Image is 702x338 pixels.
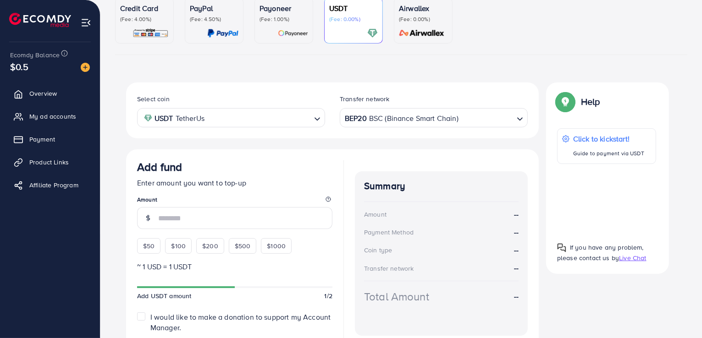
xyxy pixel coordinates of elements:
input: Search for option [459,111,513,125]
span: Product Links [29,158,69,167]
span: $0.5 [10,60,29,73]
p: Help [581,96,600,107]
strong: -- [514,209,519,220]
a: Payment [7,130,93,148]
span: 1/2 [325,291,332,300]
span: Payment [29,135,55,144]
span: My ad accounts [29,112,76,121]
img: card [207,28,238,38]
div: Search for option [340,108,528,127]
p: Enter amount you want to top-up [137,177,332,188]
span: Add USDT amount [137,291,191,300]
img: Popup guide [557,93,574,110]
span: I would like to make a donation to support my Account Manager. [150,312,331,333]
span: Ecomdy Balance [10,50,60,60]
span: BSC (Binance Smart Chain) [369,112,459,125]
p: (Fee: 1.00%) [260,16,308,23]
img: menu [81,17,91,28]
strong: -- [514,291,519,302]
img: coin [144,114,152,122]
img: Popup guide [557,243,566,252]
div: Search for option [137,108,325,127]
a: Overview [7,84,93,103]
img: card [133,28,169,38]
p: ~ 1 USD = 1 USDT [137,261,332,272]
p: (Fee: 4.00%) [120,16,169,23]
img: card [367,28,378,38]
label: Transfer network [340,94,390,104]
p: (Fee: 0.00%) [329,16,378,23]
span: $100 [171,241,186,251]
img: image [81,63,90,72]
span: $50 [143,241,155,251]
p: Click to kickstart! [573,133,644,144]
span: $200 [202,241,218,251]
strong: USDT [155,112,173,125]
div: Coin type [364,245,392,255]
iframe: Chat [663,297,695,331]
label: Select coin [137,94,170,104]
strong: -- [514,245,519,256]
a: My ad accounts [7,107,93,125]
div: Payment Method [364,228,414,237]
strong: -- [514,227,519,238]
span: $1000 [267,241,286,251]
a: Product Links [7,153,93,171]
span: If you have any problem, please contact us by [557,243,644,262]
p: Credit Card [120,3,169,14]
span: TetherUs [176,112,205,125]
span: $500 [235,241,251,251]
span: Affiliate Program [29,180,78,190]
img: logo [9,13,71,27]
p: (Fee: 4.50%) [190,16,238,23]
div: Transfer network [364,264,414,273]
span: Overview [29,89,57,98]
div: Total Amount [364,289,429,305]
input: Search for option [207,111,310,125]
a: Affiliate Program [7,176,93,194]
p: USDT [329,3,378,14]
p: PayPal [190,3,238,14]
img: card [278,28,308,38]
strong: -- [514,263,519,273]
span: Live Chat [619,253,646,262]
p: Payoneer [260,3,308,14]
legend: Amount [137,196,332,207]
img: card [396,28,448,38]
p: (Fee: 0.00%) [399,16,448,23]
div: Amount [364,210,387,219]
strong: BEP20 [345,112,367,125]
h4: Summary [364,180,519,192]
h3: Add fund [137,160,182,174]
p: Airwallex [399,3,448,14]
p: Guide to payment via USDT [573,148,644,159]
